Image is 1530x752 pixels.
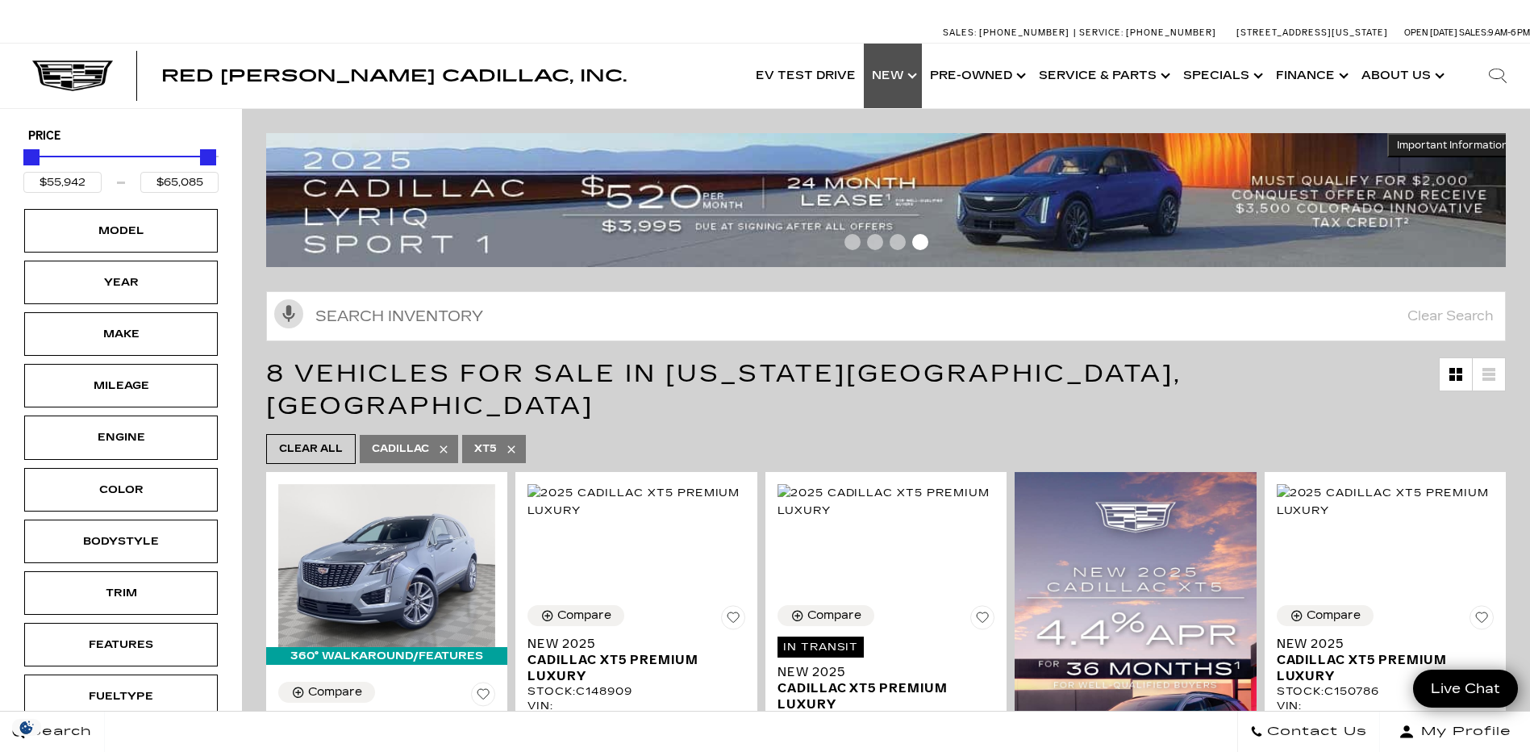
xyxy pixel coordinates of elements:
span: In Transit [778,637,865,658]
div: Compare [1307,608,1361,623]
button: Compare Vehicle [278,682,375,703]
span: Red [PERSON_NAME] Cadillac, Inc. [161,66,627,86]
a: In TransitNew 2025Cadillac XT5 Premium Luxury [778,636,994,712]
span: Sales: [943,27,977,38]
div: ColorColor [24,468,218,512]
a: New [864,44,922,108]
img: 2025 Cadillac XT5 Premium Luxury [778,484,994,520]
span: Sales: [1459,27,1488,38]
a: New 2025Cadillac XT5 Premium Luxury [1277,636,1494,684]
div: Maximum Price [200,149,216,165]
div: Compare [557,608,611,623]
div: FueltypeFueltype [24,675,218,718]
div: Fueltype [81,687,161,705]
div: Engine [81,428,161,446]
div: Make [81,325,161,343]
span: Go to slide 3 [890,234,906,250]
span: Service: [1079,27,1124,38]
a: New 2025Cadillac XT5 Premium Luxury [527,636,744,684]
div: Bodystyle [81,533,161,550]
span: Clear All [279,439,343,459]
div: Price [23,144,219,193]
a: Red [PERSON_NAME] Cadillac, Inc. [161,68,627,84]
span: Go to slide 1 [844,234,861,250]
button: Save Vehicle [471,682,495,712]
div: FeaturesFeatures [24,623,218,666]
input: Maximum [140,172,219,193]
span: 9 AM-6 PM [1488,27,1530,38]
div: YearYear [24,261,218,304]
div: Year [81,274,161,291]
span: 8 Vehicles for Sale in [US_STATE][GEOGRAPHIC_DATA], [GEOGRAPHIC_DATA] [266,359,1182,420]
div: Search [1465,44,1530,108]
div: Compare [807,608,861,623]
button: Save Vehicle [721,605,745,636]
a: Specials [1175,44,1268,108]
img: 2025 Cadillac XT5 Premium Luxury [527,484,744,520]
span: Open [DATE] [1404,27,1457,38]
div: Model [81,222,161,240]
button: Compare Vehicle [778,605,874,626]
span: Contact Us [1263,721,1367,743]
span: [PHONE_NUMBER] [979,27,1069,38]
span: My Profile [1415,721,1511,743]
span: New 2025 [778,664,982,680]
div: Features [81,636,161,654]
div: Compare [308,685,362,700]
a: EV Test Drive [748,44,864,108]
div: Color [81,481,161,499]
span: Cadillac XT5 Premium Luxury [778,680,982,712]
span: [PHONE_NUMBER] [1126,27,1216,38]
h5: Price [28,129,214,144]
img: 2025 Cadillac XT5 Premium Luxury [1277,484,1494,520]
img: 2508-August-FOM-LYRIQ-Lease9 [266,133,1518,267]
input: Minimum [23,172,102,193]
a: [STREET_ADDRESS][US_STATE] [1236,27,1388,38]
div: Trim [81,584,161,602]
div: VIN: [US_VEHICLE_IDENTIFICATION_NUMBER] [527,699,744,728]
div: VIN: [US_VEHICLE_IDENTIFICATION_NUMBER] [1277,699,1494,728]
span: Live Chat [1423,679,1508,698]
a: Sales: [PHONE_NUMBER] [943,28,1074,37]
span: Important Information [1397,139,1508,152]
span: XT5 [474,439,497,459]
span: New 2025 [1277,636,1482,652]
a: Finance [1268,44,1353,108]
div: TrimTrim [24,571,218,615]
div: Stock : C150786 [1277,684,1494,699]
img: 2025 Cadillac XT5 Premium Luxury [278,484,495,647]
input: Search Inventory [266,291,1506,341]
span: Search [25,721,92,743]
a: Grid View [1440,358,1472,391]
button: Open user profile menu [1380,712,1530,752]
div: Stock : C148909 [527,684,744,699]
svg: Click to toggle on voice search [274,299,303,328]
button: Important Information [1387,133,1518,157]
span: Cadillac XT5 Premium Luxury [527,652,732,684]
span: Cadillac XT5 Premium Luxury [1277,652,1482,684]
div: EngineEngine [24,416,218,459]
section: Click to Open Cookie Consent Modal [8,719,45,736]
img: Opt-Out Icon [8,719,45,736]
button: Compare Vehicle [527,605,624,626]
div: 360° WalkAround/Features [266,647,507,665]
button: Compare Vehicle [1277,605,1374,626]
div: Mileage [81,377,161,395]
div: ModelModel [24,209,218,253]
div: BodystyleBodystyle [24,520,218,563]
div: MileageMileage [24,364,218,407]
a: Pre-Owned [922,44,1031,108]
a: Service: [PHONE_NUMBER] [1074,28,1220,37]
a: Service & Parts [1031,44,1175,108]
button: Save Vehicle [970,605,994,636]
img: Cadillac Dark Logo with Cadillac White Text [32,61,113,91]
a: About Us [1353,44,1449,108]
span: New 2025 [527,636,732,652]
div: Minimum Price [23,149,40,165]
a: Contact Us [1237,712,1380,752]
span: Go to slide 2 [867,234,883,250]
span: Cadillac [372,439,429,459]
span: Go to slide 4 [912,234,928,250]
